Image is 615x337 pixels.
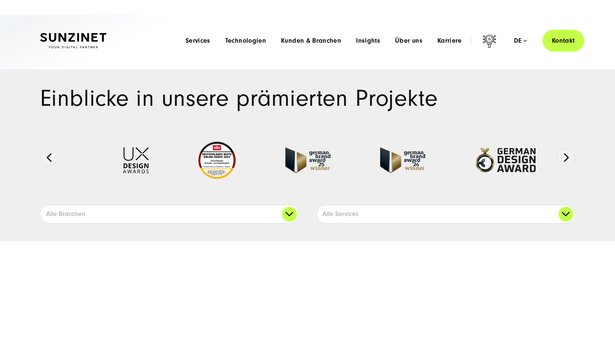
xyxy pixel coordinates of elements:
[543,30,584,52] a: Kontakt
[281,37,341,45] a: Kunden & Branchen
[380,147,425,173] img: German-Brand-Award - fullservice digital agentur SUNZINET
[514,37,527,45] div: de
[40,148,58,166] button: Previous
[40,87,575,110] h1: Einblicke in unsere prämierten Projekte
[557,148,575,166] button: Next
[40,33,106,49] img: SUNZINET Full Service Digital Agentur
[437,37,462,45] a: Karriere
[198,142,236,179] img: Deutschlands beste Online Shops 2023 - boesner - Kunde - SUNZINET
[225,37,266,45] a: Technologien
[395,37,423,45] a: Über uns
[185,37,210,45] a: Services
[475,147,536,173] img: German-Design-Award - fullservice digital agentur SUNZINET
[41,205,298,223] a: Alle Branchen
[285,147,330,173] img: German Brand Award winner 2025 - Full Service Digital Agentur SUNZINET
[123,147,149,173] img: UX-Design-Awards - fullservice digital agentur SUNZINET
[356,37,380,45] a: Insights
[317,205,575,223] a: Alle Services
